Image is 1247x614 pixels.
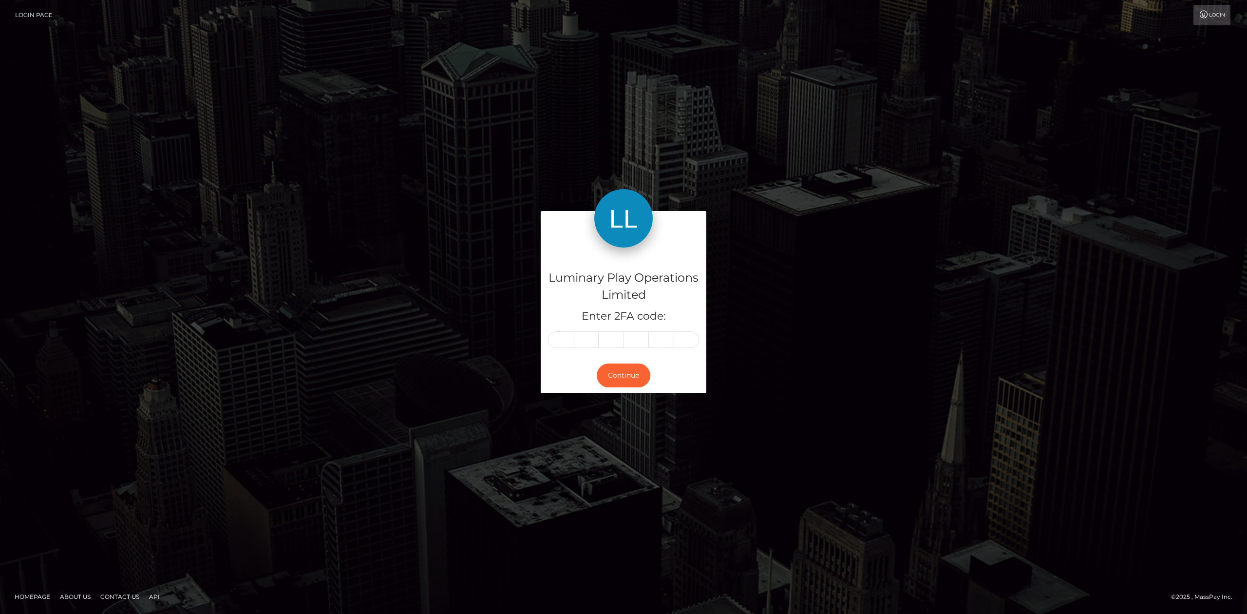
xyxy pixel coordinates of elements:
a: API [145,589,164,604]
h5: Enter 2FA code: [548,309,699,324]
a: About Us [56,589,94,604]
button: Continue [597,364,650,387]
a: Login [1193,5,1230,25]
div: © 2025 , MassPay Inc. [1171,592,1240,602]
a: Login Page [15,5,53,25]
a: Homepage [11,589,54,604]
img: Luminary Play Operations Limited [594,189,653,248]
h4: Luminary Play Operations Limited [548,269,699,304]
a: Contact Us [96,589,143,604]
